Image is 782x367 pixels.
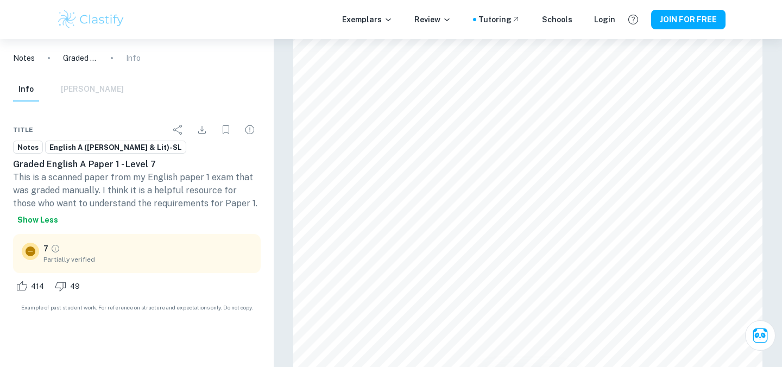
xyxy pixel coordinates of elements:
[191,119,213,141] div: Download
[239,119,261,141] div: Report issue
[215,119,237,141] div: Bookmark
[56,9,125,30] img: Clastify logo
[542,14,572,26] a: Schools
[45,141,186,154] a: English A ([PERSON_NAME] & Lit)-SL
[63,52,98,64] p: Graded English A Paper 1 - Level 7
[594,14,615,26] a: Login
[25,281,50,292] span: 414
[13,303,261,312] span: Example of past student work. For reference on structure and expectations only. Do not copy.
[13,171,261,230] p: This is a scanned paper from my English paper 1 exam that was graded manually. I think it is a he...
[46,142,186,153] span: English A ([PERSON_NAME] & Lit)-SL
[43,243,48,255] p: 7
[167,119,189,141] div: Share
[13,158,261,171] h6: Graded English A Paper 1 - Level 7
[13,141,43,154] a: Notes
[414,14,451,26] p: Review
[13,125,33,135] span: Title
[126,52,141,64] p: Info
[342,14,393,26] p: Exemplars
[478,14,520,26] a: Tutoring
[13,210,62,230] button: Show less
[52,277,86,295] div: Dislike
[13,78,39,102] button: Info
[51,244,60,254] a: Grade partially verified
[624,10,642,29] button: Help and Feedback
[64,281,86,292] span: 49
[43,255,252,264] span: Partially verified
[13,277,50,295] div: Like
[14,142,42,153] span: Notes
[651,10,726,29] button: JOIN FOR FREE
[13,52,35,64] a: Notes
[745,320,775,351] button: Ask Clai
